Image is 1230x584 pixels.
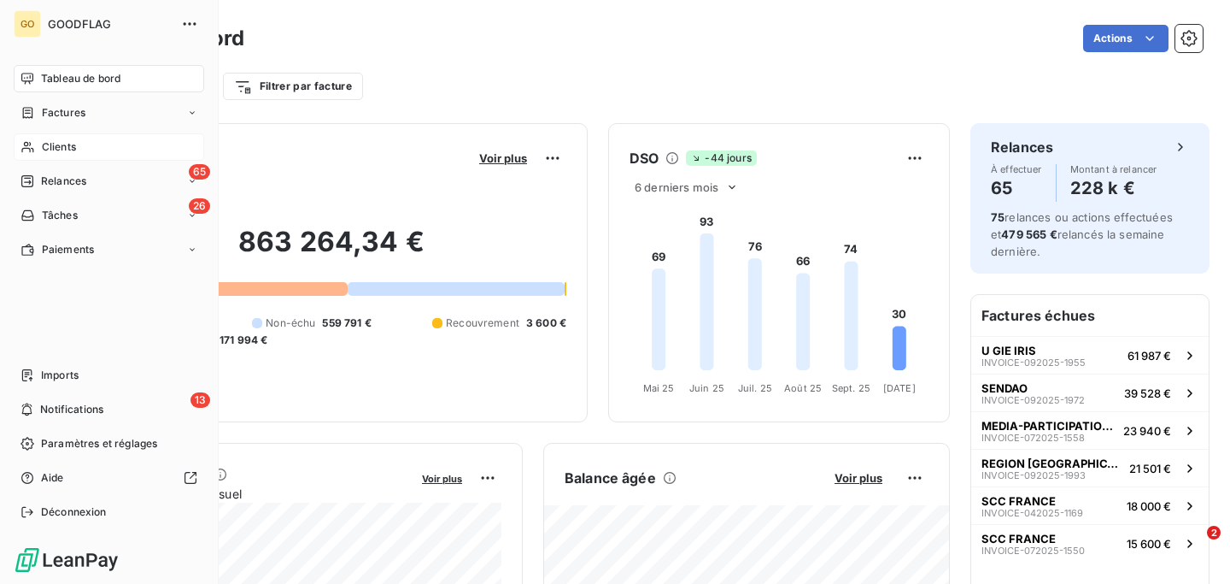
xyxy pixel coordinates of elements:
span: INVOICE-092025-1993 [981,470,1086,481]
span: 18 000 € [1127,499,1171,513]
span: Non-échu [266,316,315,331]
div: GO [14,10,41,38]
h6: Relances [991,137,1053,157]
span: -44 jours [686,150,756,166]
span: Montant à relancer [1070,164,1157,174]
h4: 65 [991,174,1042,202]
span: INVOICE-072025-1550 [981,546,1085,556]
span: Tâches [42,208,78,223]
button: U GIE IRISINVOICE-092025-195561 987 € [971,336,1209,374]
span: 39 528 € [1124,386,1171,400]
span: Voir plus [479,151,527,165]
span: 26 [189,198,210,214]
span: Paiements [42,242,94,257]
span: MEDIA-PARTICIPATIONS [981,419,1116,433]
h4: 228 k € [1070,174,1157,202]
span: 15 600 € [1127,537,1171,551]
span: SCC FRANCE [981,532,1056,546]
button: MEDIA-PARTICIPATIONSINVOICE-072025-155823 940 € [971,411,1209,449]
span: 75 [991,210,1004,224]
span: 6 derniers mois [635,180,718,194]
span: INVOICE-092025-1972 [981,395,1085,405]
span: Tableau de bord [41,71,120,86]
span: INVOICE-092025-1955 [981,357,1086,368]
span: 13 [190,392,210,408]
span: Notifications [40,402,103,417]
span: U GIE IRIS [981,344,1036,357]
span: 3 600 € [526,316,566,331]
span: Chiffre d'affaires mensuel [97,485,410,503]
tspan: [DATE] [883,382,916,394]
span: SCC FRANCE [981,494,1056,508]
tspan: Mai 25 [643,382,675,394]
button: REGION [GEOGRAPHIC_DATA]INVOICE-092025-199321 501 € [971,449,1209,487]
span: Factures [42,105,85,121]
button: Voir plus [417,470,467,486]
span: 2 [1207,526,1221,540]
h6: Balance âgée [565,468,656,488]
button: Voir plus [829,470,887,486]
button: Actions [1083,25,1168,52]
button: SCC FRANCEINVOICE-042025-116918 000 € [971,487,1209,524]
tspan: Juil. 25 [738,382,772,394]
button: SCC FRANCEINVOICE-072025-155015 600 € [971,524,1209,562]
span: Voir plus [422,473,462,485]
span: REGION [GEOGRAPHIC_DATA] [981,457,1122,470]
span: SENDAO [981,381,1028,395]
button: Voir plus [474,150,532,166]
span: Relances [41,174,86,189]
span: relances ou actions effectuées et relancés la semaine dernière. [991,210,1173,258]
span: Aide [41,470,64,486]
span: À effectuer [991,164,1042,174]
span: INVOICE-042025-1169 [981,508,1083,518]
button: Filtrer par facture [223,73,363,100]
span: 479 565 € [1001,227,1057,241]
span: 65 [189,164,210,180]
iframe: Intercom live chat [1172,526,1213,567]
span: GOODFLAG [48,17,171,31]
img: Logo LeanPay [14,546,120,574]
span: 21 501 € [1129,462,1171,475]
span: Paramètres et réglages [41,436,157,451]
span: INVOICE-072025-1558 [981,433,1085,443]
span: Clients [42,139,76,155]
span: Recouvrement [446,316,519,331]
h6: Factures échues [971,295,1209,336]
span: Déconnexion [41,504,107,520]
button: SENDAOINVOICE-092025-197239 528 € [971,374,1209,411]
tspan: Juin 25 [689,382,724,394]
tspan: Août 25 [784,382,822,394]
span: Imports [41,368,79,383]
span: 61 987 € [1127,349,1171,363]
span: 559 791 € [322,316,371,331]
h2: 863 264,34 € [97,225,566,276]
span: 23 940 € [1123,424,1171,438]
span: -171 994 € [214,333,268,348]
a: Aide [14,464,204,492]
span: Voir plus [835,471,882,485]
h6: DSO [630,148,659,168]
tspan: Sept. 25 [832,382,870,394]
